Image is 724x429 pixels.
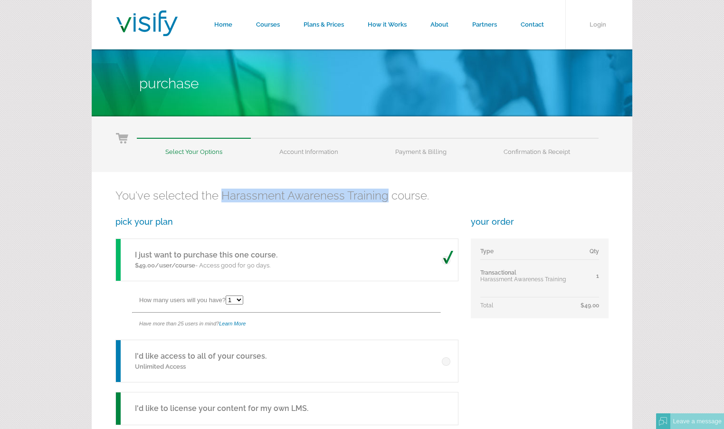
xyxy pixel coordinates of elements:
[139,75,199,92] span: Purchase
[135,352,267,361] a: I'd like access to all of your courses.
[115,392,457,425] a: I'd like to license your content for my own LMS.
[135,261,277,270] p: - Access good for 90 days.
[116,25,178,39] a: Visify Training
[480,297,578,309] td: Total
[139,313,457,334] div: Have more than 25 users in mind?
[219,321,246,326] a: Learn More
[135,403,308,414] h5: I'd like to license your content for my own LMS.
[367,138,475,155] li: Payment & Billing
[578,273,599,279] div: 1
[578,248,599,260] td: Qty
[480,269,516,276] span: Transactional
[670,413,724,429] div: Leave a message
[480,276,566,283] span: Harassment Awareness Training
[135,262,195,269] span: $49.00/user/course
[480,248,578,260] td: Type
[139,291,457,312] div: How many users will you have?
[251,138,367,155] li: Account Information
[135,249,277,261] h5: I just want to purchase this one course.
[581,302,599,309] span: $49.00
[471,217,609,227] h3: your order
[475,138,599,155] li: Confirmation & Receipt
[115,217,457,227] h3: pick your plan
[659,417,667,426] img: Offline
[115,189,609,202] h2: You've selected the Harassment Awareness Training course.
[116,10,178,36] img: Visify Training
[137,138,251,155] li: Select Your Options
[135,363,186,370] span: Unlimited Access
